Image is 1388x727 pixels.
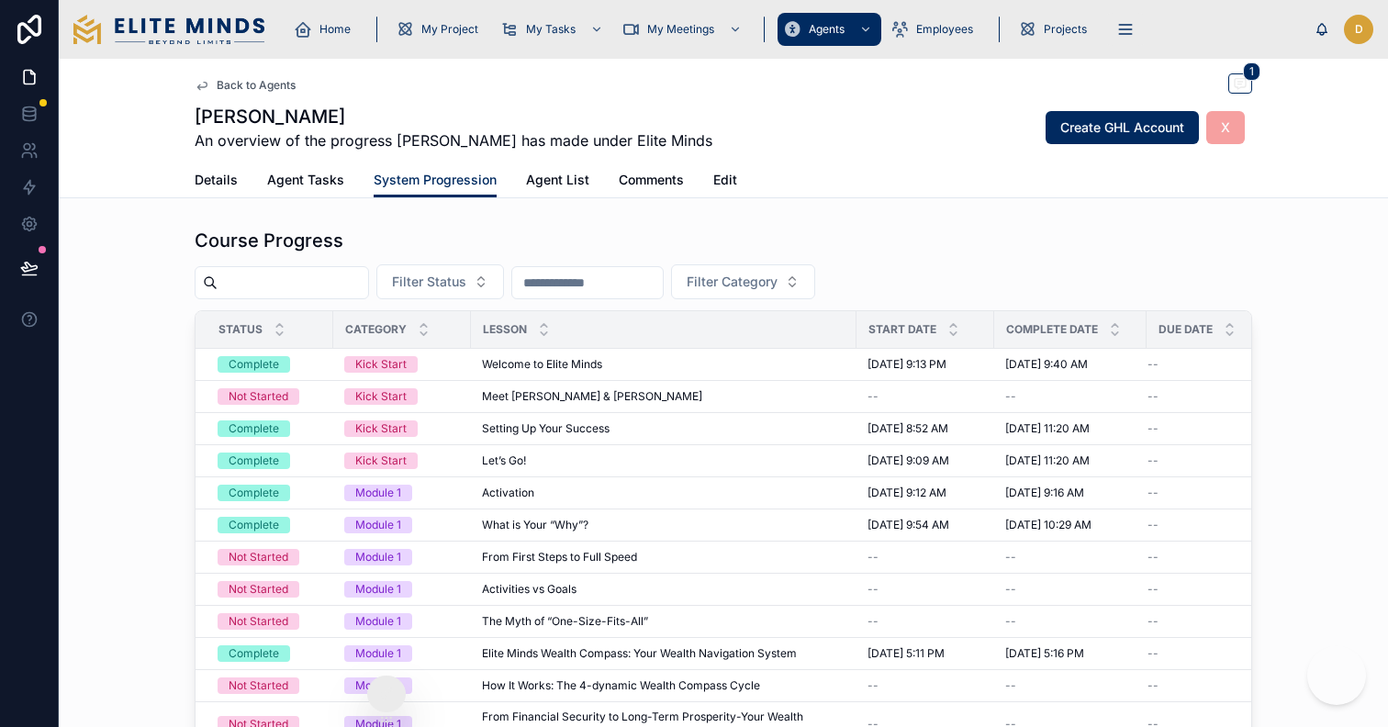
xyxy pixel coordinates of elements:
[867,614,879,629] span: --
[195,104,712,129] h1: [PERSON_NAME]
[1307,646,1366,705] iframe: Botpress
[867,678,879,693] span: --
[482,453,526,468] span: Let’s Go!
[482,582,576,597] span: Activities vs Goals
[229,356,279,373] div: Complete
[867,646,945,661] span: [DATE] 5:11 PM
[687,273,778,291] span: Filter Category
[482,614,648,629] span: The Myth of “One-Size-Fits-All”
[482,486,534,500] span: Activation
[195,228,343,253] h1: Course Progress
[288,13,364,46] a: Home
[1147,486,1159,500] span: --
[1060,118,1184,137] span: Create GHL Account
[355,388,407,405] div: Kick Start
[355,613,401,630] div: Module 1
[355,453,407,469] div: Kick Start
[1005,389,1016,404] span: --
[267,163,344,200] a: Agent Tasks
[229,677,288,694] div: Not Started
[355,517,401,533] div: Module 1
[809,22,845,37] span: Agents
[73,15,264,44] img: App logo
[1243,62,1260,81] span: 1
[1005,357,1088,372] span: [DATE] 9:40 AM
[1147,518,1159,532] span: --
[867,582,879,597] span: --
[218,322,263,337] span: Status
[1147,550,1159,565] span: --
[355,645,401,662] div: Module 1
[482,550,637,565] span: From First Steps to Full Speed
[319,22,351,37] span: Home
[482,518,588,532] span: What is Your “Why”?
[482,646,797,661] span: Elite Minds Wealth Compass: Your Wealth Navigation System
[195,129,712,151] span: An overview of the progress [PERSON_NAME] has made under Elite Minds
[867,357,946,372] span: [DATE] 9:13 PM
[1006,322,1098,337] span: Complete Date
[1005,614,1016,629] span: --
[1147,357,1159,372] span: --
[229,549,288,565] div: Not Started
[374,163,497,198] a: System Progression
[1147,646,1159,661] span: --
[1005,518,1091,532] span: [DATE] 10:29 AM
[1159,322,1213,337] span: Due Date
[229,485,279,501] div: Complete
[1046,111,1199,144] button: Create GHL Account
[867,518,949,532] span: [DATE] 9:54 AM
[482,421,610,436] span: Setting Up Your Success
[647,22,714,37] span: My Meetings
[195,78,296,93] a: Back to Agents
[868,322,936,337] span: Start Date
[374,171,497,189] span: System Progression
[345,322,407,337] span: Category
[267,171,344,189] span: Agent Tasks
[421,22,478,37] span: My Project
[778,13,881,46] a: Agents
[482,389,702,404] span: Meet [PERSON_NAME] & [PERSON_NAME]
[1005,486,1084,500] span: [DATE] 9:16 AM
[355,581,401,598] div: Module 1
[482,678,760,693] span: How It Works: The 4-dynamic Wealth Compass Cycle
[1355,22,1363,37] span: D
[376,264,504,299] button: Select Button
[885,13,986,46] a: Employees
[619,163,684,200] a: Comments
[392,273,466,291] span: Filter Status
[1228,73,1252,96] button: 1
[229,388,288,405] div: Not Started
[867,453,949,468] span: [DATE] 9:09 AM
[1005,678,1016,693] span: --
[671,264,815,299] button: Select Button
[867,486,946,500] span: [DATE] 9:12 AM
[229,453,279,469] div: Complete
[217,78,296,93] span: Back to Agents
[526,171,589,189] span: Agent List
[1147,389,1159,404] span: --
[713,171,737,189] span: Edit
[1147,421,1159,436] span: --
[619,171,684,189] span: Comments
[390,13,491,46] a: My Project
[482,357,602,372] span: Welcome to Elite Minds
[1013,13,1100,46] a: Projects
[867,550,879,565] span: --
[355,549,401,565] div: Module 1
[279,9,1315,50] div: scrollable content
[1147,614,1159,629] span: --
[1005,550,1016,565] span: --
[526,22,576,37] span: My Tasks
[867,421,948,436] span: [DATE] 8:52 AM
[483,322,527,337] span: Lesson
[1005,421,1090,436] span: [DATE] 11:20 AM
[355,677,401,694] div: Module 1
[495,13,612,46] a: My Tasks
[195,171,238,189] span: Details
[526,163,589,200] a: Agent List
[229,581,288,598] div: Not Started
[867,389,879,404] span: --
[355,485,401,501] div: Module 1
[229,613,288,630] div: Not Started
[1005,453,1090,468] span: [DATE] 11:20 AM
